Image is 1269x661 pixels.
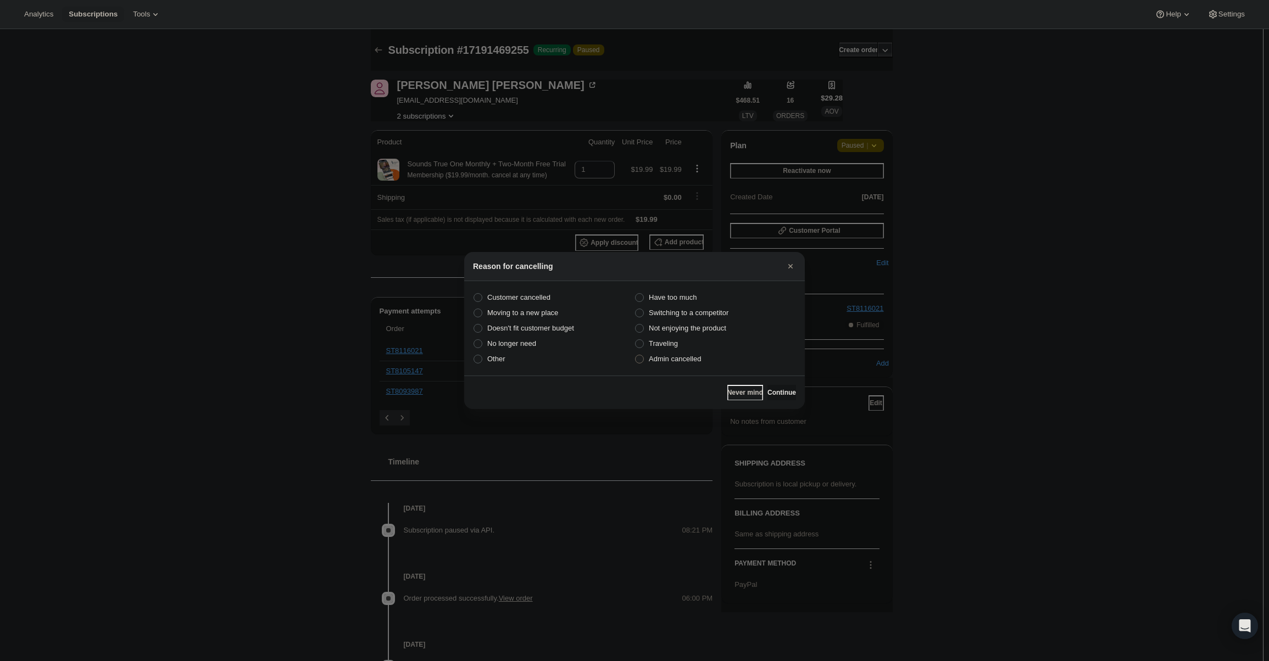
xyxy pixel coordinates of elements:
button: Never mind [727,385,763,400]
span: Customer cancelled [487,293,550,301]
span: No longer need [487,339,536,348]
span: Subscriptions [69,10,118,19]
div: Open Intercom Messenger [1232,613,1258,639]
h2: Reason for cancelling [473,261,553,272]
span: Other [487,355,505,363]
button: Subscriptions [62,7,124,22]
span: Analytics [24,10,53,19]
span: Admin cancelled [649,355,701,363]
button: Close [783,259,798,274]
button: Tools [126,7,168,22]
span: Never mind [727,388,763,397]
button: Help [1148,7,1198,22]
span: Traveling [649,339,678,348]
span: Switching to a competitor [649,309,728,317]
span: Tools [133,10,150,19]
button: Settings [1201,7,1251,22]
span: Settings [1218,10,1245,19]
span: Moving to a new place [487,309,558,317]
span: Have too much [649,293,697,301]
button: Analytics [18,7,60,22]
span: Doesn't fit customer budget [487,324,574,332]
span: Help [1166,10,1181,19]
span: Not enjoying the product [649,324,726,332]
